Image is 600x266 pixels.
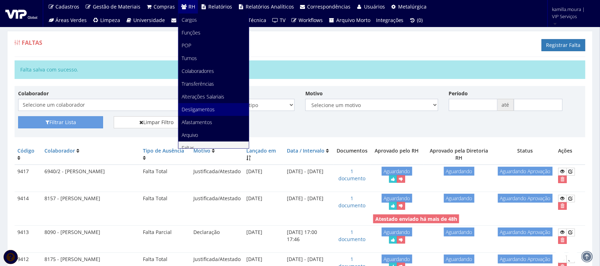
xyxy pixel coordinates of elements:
[182,80,214,87] span: Transferências
[178,129,249,142] a: Arquivo
[382,255,412,264] span: Aguardando
[182,29,201,36] span: Funções
[444,167,475,176] span: Aguardando
[498,228,553,236] span: Aguardando Aprovação
[382,167,412,176] span: Aguardando
[23,101,190,108] span: Selecione um colaborador
[182,93,225,100] span: Alterações Salariais
[178,116,249,129] a: Afastamentos
[178,39,249,52] a: POP
[288,14,326,27] a: Workflows
[178,78,249,90] a: Transferências
[182,144,195,151] span: Faltas
[42,226,140,247] td: 8090 - [PERSON_NAME]
[338,229,365,243] a: 1 documento
[15,60,585,79] div: Falta salva com sucesso.
[382,228,412,236] span: Aguardando
[44,147,75,154] a: Colaborador
[182,119,213,126] span: Afastamentos
[375,216,457,222] strong: Atestado enviado há mais de 48h
[17,147,34,154] a: Código
[556,144,585,165] th: Ações
[22,39,42,47] span: Faltas
[123,14,168,27] a: Universidade
[243,226,284,247] td: [DATE]
[56,3,80,10] span: Cadastros
[376,17,404,23] span: Integrações
[287,147,325,154] a: Data / Intervalo
[280,17,285,23] span: TV
[398,3,427,10] span: Metalúrgica
[140,165,191,186] td: Falta Total
[5,8,37,19] img: logo
[15,192,42,213] td: 9414
[191,226,243,247] td: Declaração
[246,3,294,10] span: Relatórios Analíticos
[182,68,214,74] span: Colaboradores
[182,42,192,49] span: POP
[178,52,249,65] a: Turnos
[56,17,87,23] span: Áreas Verdes
[178,65,249,78] a: Colaboradores
[143,147,184,154] a: Tipo de Ausência
[382,194,412,203] span: Aguardando
[498,255,553,264] span: Aguardando Aprovação
[444,194,475,203] span: Aguardando
[423,144,495,165] th: Aprovado pela Diretoria RH
[182,16,197,23] span: Cargos
[182,132,198,138] span: Arquivo
[90,14,123,27] a: Limpeza
[93,3,140,10] span: Gestão de Materiais
[15,226,42,247] td: 9413
[417,17,423,23] span: (0)
[326,14,374,27] a: Arquivo Morto
[444,255,475,264] span: Aguardando
[370,144,423,165] th: Aprovado pelo RH
[178,14,249,26] a: Cargos
[134,17,165,23] span: Universidade
[449,90,468,97] label: Período
[18,90,49,97] label: Colaborador
[45,14,90,27] a: Áreas Verdes
[191,165,243,186] td: Justificada/Atestado
[305,90,323,97] label: Motivo
[444,228,475,236] span: Aguardando
[495,144,556,165] th: Status
[193,147,210,154] a: Motivo
[191,192,243,213] td: Justificada/Atestado
[338,195,365,209] a: 1 documento
[154,3,175,10] span: Compras
[498,167,553,176] span: Aguardando Aprovação
[542,39,585,51] a: Registrar Falta
[18,116,103,128] button: Filtrar Lista
[284,165,333,186] td: [DATE] - [DATE]
[114,116,199,128] a: Limpar Filtro
[407,14,426,27] a: (0)
[100,17,120,23] span: Limpeza
[498,99,514,111] span: até
[243,165,284,186] td: [DATE]
[269,14,289,27] a: TV
[168,14,210,27] a: Campanhas
[552,6,591,20] span: kamilla.moura | VIP Serviços
[140,226,191,247] td: Falta Parcial
[182,106,215,113] span: Desligamentos
[188,3,195,10] span: RH
[364,3,385,10] span: Usuários
[42,165,140,186] td: 6940/2 - [PERSON_NAME]
[338,168,365,182] a: 1 documento
[336,17,370,23] span: Arquivo Morto
[284,226,333,247] td: [DATE] 17:00 17:46
[42,192,140,213] td: 8157 - [PERSON_NAME]
[140,192,191,213] td: Falta Total
[182,55,197,62] span: Turnos
[243,192,284,213] td: [DATE]
[498,194,553,203] span: Aguardando Aprovação
[178,142,249,154] a: Faltas
[334,144,371,165] th: Documentos
[284,192,333,213] td: [DATE] - [DATE]
[178,90,249,103] a: Alterações Salariais
[18,99,199,111] span: Selecione um colaborador
[209,3,232,10] span: Relatórios
[307,3,351,10] span: Correspondências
